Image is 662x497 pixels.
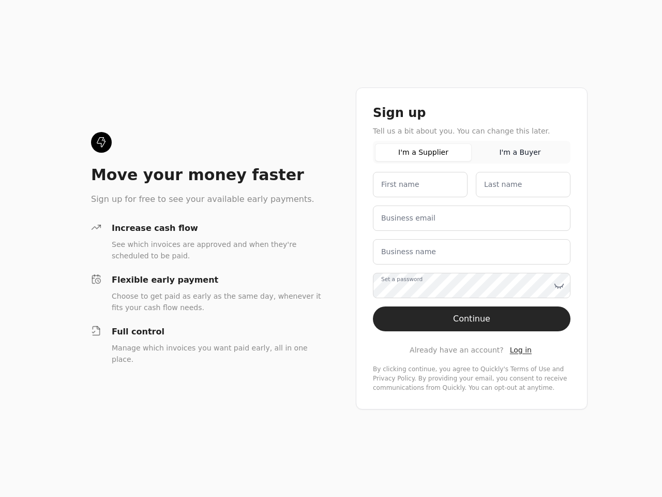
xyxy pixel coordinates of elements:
[112,274,323,286] div: Flexible early payment
[112,222,323,235] div: Increase cash flow
[373,364,570,392] div: By clicking continue, you agree to Quickly's and . By providing your email, you consent to receiv...
[410,345,504,356] span: Already have an account?
[373,306,570,331] button: Continue
[484,179,522,190] label: Last name
[510,345,532,356] a: Log in
[510,366,550,373] a: terms-of-service
[381,246,436,257] label: Business name
[472,143,568,162] button: I'm a Buyer
[510,346,532,354] span: Log in
[373,105,570,121] div: Sign up
[381,213,435,224] label: Business email
[112,342,323,365] div: Manage which invoices you want paid early, all in one place.
[381,275,423,284] label: Set a password
[91,193,323,206] div: Sign up for free to see your available early payments.
[112,239,323,261] div: See which invoices are approved and when they're scheduled to be paid.
[112,326,323,338] div: Full control
[373,125,570,137] div: Tell us a bit about you. You can change this later.
[373,375,414,382] a: privacy-policy
[112,290,323,313] div: Choose to get paid as early as the same day, whenever it fits your cash flow needs.
[375,143,472,162] button: I'm a Supplier
[381,179,419,190] label: First name
[508,344,534,356] button: Log in
[91,165,323,185] div: Move your money faster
